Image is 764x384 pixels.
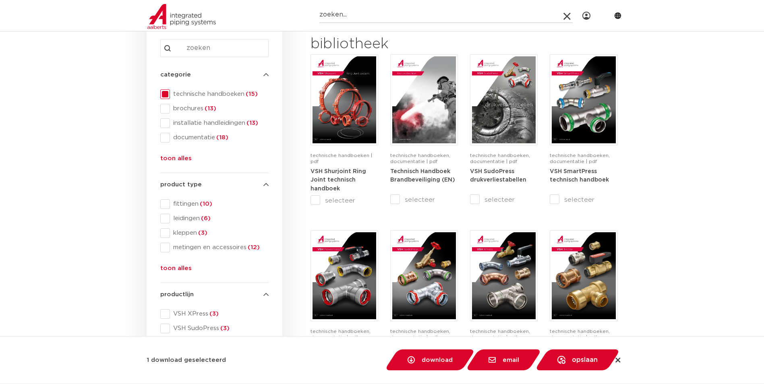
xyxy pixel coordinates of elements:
[160,104,269,114] div: brochures(13)
[219,325,230,331] span: (3)
[215,134,228,140] span: (18)
[470,153,530,164] span: technische handboeken, documentatie | pdf
[465,349,542,370] a: email
[550,329,610,340] span: technische handboeken, documentatie | pdf
[199,201,212,207] span: (10)
[552,232,615,319] img: VSH-Tectite_A4TM_5009376-2024-2.0_NL-pdf.jpg
[160,133,269,142] div: documentatie(18)
[200,215,211,221] span: (6)
[311,329,371,340] span: technische handboeken, documentatie | pdf
[170,229,269,237] span: kleppen
[550,169,609,183] strong: VSH SmartPress technisch handboek
[392,232,456,319] img: VSH-SudoPress_A4TM_5001604-2023-3.0_NL-pdf.jpg
[550,153,610,164] span: technische handboeken, documentatie | pdf
[160,118,269,128] div: installatie handleidingen(13)
[311,169,366,192] strong: VSH Shurjoint Ring Joint technisch handboek
[160,70,269,80] h4: categorie
[160,264,192,277] button: toon alles
[470,168,526,183] a: VSH SudoPress drukverliestabellen
[550,195,617,204] label: selecteer
[311,196,378,205] label: selecteer
[203,105,216,111] span: (13)
[245,120,258,126] span: (13)
[160,199,269,209] div: fittingen(10)
[550,168,609,183] a: VSH SmartPress technisch handboek
[170,105,269,113] span: brochures
[472,232,536,319] img: VSH-XPress_A4TM_5008762_2025_4.1_NL-pdf.jpg
[384,349,476,370] a: download
[244,91,258,97] span: (15)
[170,324,269,332] span: VSH SudoPress
[208,311,219,317] span: (3)
[147,357,226,363] strong: 1 download geselecteerd
[160,154,192,167] button: toon alles
[170,215,269,223] span: leidingen
[160,309,269,319] div: VSH XPress(3)
[170,310,269,318] span: VSH XPress
[313,232,376,319] img: VSH-PowerPress_A4TM_5008817_2024_3.1_NL-pdf.jpg
[160,243,269,252] div: metingen en accessoires(12)
[170,134,269,142] span: documentatie
[470,329,530,340] span: technische handboeken, documentatie | pdf
[197,230,207,236] span: (3)
[503,357,519,363] span: email
[390,329,450,340] span: technische handboeken, documentatie | pdf
[313,56,376,143] img: VSH-Shurjoint-RJ_A4TM_5011380_2025_1.1_EN-pdf.jpg
[160,324,269,333] div: VSH SudoPress(3)
[392,56,456,143] img: FireProtection_A4TM_5007915_2025_2.0_EN-pdf.jpg
[170,90,269,98] span: technische handboeken
[552,56,615,143] img: VSH-SmartPress_A4TM_5009301_2023_2.0-EN-pdf.jpg
[470,195,538,204] label: selecteer
[390,169,455,183] strong: Technisch Handboek Brandbeveiliging (EN)
[311,168,366,192] a: VSH Shurjoint Ring Joint technisch handboek
[472,56,536,143] img: VSH-SudoPress_A4PLT_5007706_2024-2.0_NL-pdf.jpg
[311,153,372,164] span: technische handboeken | pdf
[160,214,269,223] div: leidingen(6)
[390,168,455,183] a: Technisch Handboek Brandbeveiliging (EN)
[160,89,269,99] div: technische handboeken(15)
[390,153,450,164] span: technische handboeken, documentatie | pdf
[170,244,269,252] span: metingen en accessoires
[170,200,269,208] span: fittingen
[311,35,454,54] h2: bibliotheek
[160,228,269,238] div: kleppen(3)
[422,357,453,363] span: download
[246,244,260,250] span: (12)
[572,357,598,363] span: opslaan
[319,7,573,23] input: zoeken...
[170,119,269,127] span: installatie handleidingen
[160,290,269,299] h4: productlijn
[470,169,526,183] strong: VSH SudoPress drukverliestabellen
[160,180,269,190] h4: product type
[390,195,458,204] label: selecteer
